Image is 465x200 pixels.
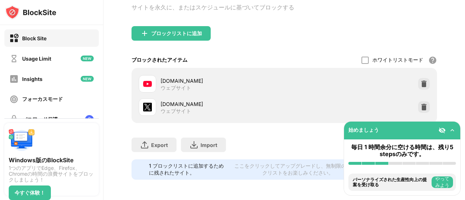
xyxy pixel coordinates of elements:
button: やってみよう [432,176,453,188]
img: push-desktop.svg [9,127,35,154]
img: insights-off.svg [9,74,19,83]
div: パーソナライズされた生産性向上の提案を受け取る [353,177,430,188]
div: Block Site [22,35,46,41]
div: ブロックリストに追加 [151,30,202,36]
div: サイトを永久に、またはスケジュールに基づいてブロックする [132,4,294,12]
div: ここをクリックしてアップグレードし、無制限のブロックリストをお楽しみください。 [232,163,363,176]
div: Insights [22,76,43,82]
div: [DOMAIN_NAME] [161,77,284,85]
div: 毎日 1 時間余分に空ける時間は、残り5 stepsのみです。 [348,144,456,158]
div: パスワード保護 [22,116,58,123]
div: 1つのアプリでEdge、Firefox、Chromeの時間の浪費サイトをブロックしましょう！ [9,165,94,183]
img: focus-off.svg [9,95,19,104]
div: ウェブサイト [161,108,191,114]
img: omni-setup-toggle.svg [449,127,456,134]
div: [DOMAIN_NAME] [161,100,284,108]
div: フォーカスモード [22,96,63,103]
div: Windows版のBlockSite [9,156,94,164]
img: favicons [143,79,152,88]
div: 今すぐ体験！ [15,190,45,196]
img: password-protection-off.svg [9,115,19,124]
img: block-on.svg [9,34,19,43]
img: new-icon.svg [81,76,94,82]
img: favicons [143,103,152,111]
div: Export [151,142,168,148]
div: ホワイトリストモード [372,57,423,64]
img: eye-not-visible.svg [438,127,446,134]
img: new-icon.svg [81,56,94,61]
div: 始めましょう [348,127,379,134]
div: Usage Limit [22,56,51,62]
div: Import [201,142,217,148]
img: lock-menu.svg [85,115,94,124]
div: ブロックされたアイテム [132,57,187,64]
img: logo-blocksite.svg [5,5,56,20]
div: 1 ブロックリストに追加するために残されたサイト。 [149,163,228,176]
img: time-usage-off.svg [9,54,19,63]
div: ウェブサイト [161,85,191,91]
